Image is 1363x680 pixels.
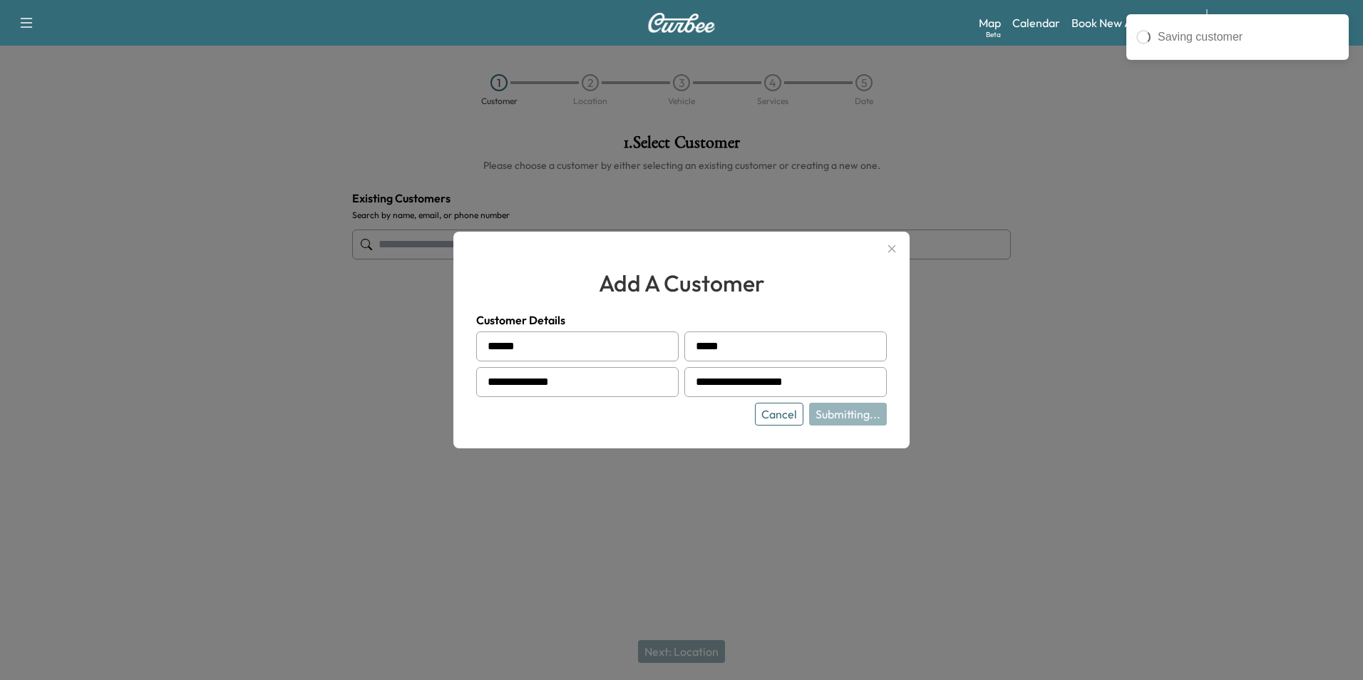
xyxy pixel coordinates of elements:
[755,403,803,426] button: Cancel
[986,29,1001,40] div: Beta
[476,311,887,329] h4: Customer Details
[1158,29,1339,46] div: Saving customer
[979,14,1001,31] a: MapBeta
[647,13,716,33] img: Curbee Logo
[1012,14,1060,31] a: Calendar
[1071,14,1192,31] a: Book New Appointment
[476,266,887,300] h2: add a customer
